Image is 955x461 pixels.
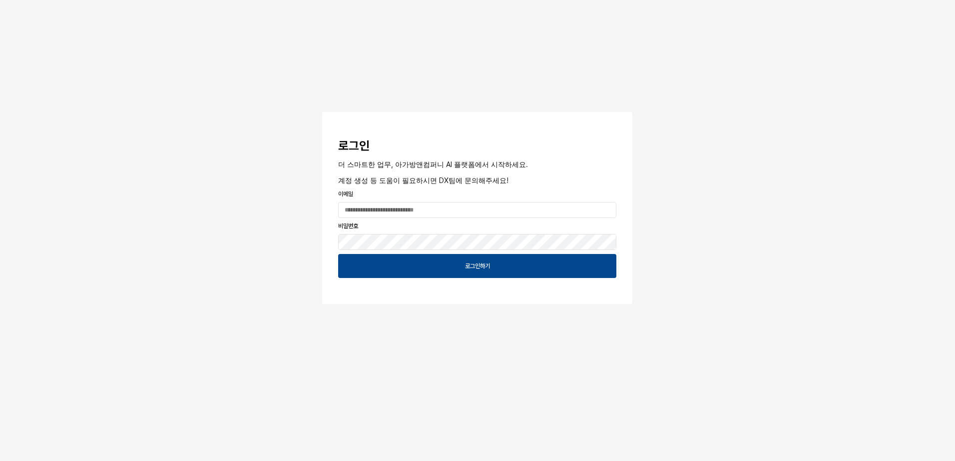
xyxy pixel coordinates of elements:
[338,221,616,230] p: 비밀번호
[338,175,616,185] p: 계정 생성 등 도움이 필요하시면 DX팀에 문의해주세요!
[338,254,616,278] button: 로그인하기
[338,159,616,169] p: 더 스마트한 업무, 아가방앤컴퍼니 AI 플랫폼에서 시작하세요.
[465,262,490,270] p: 로그인하기
[338,139,616,153] h3: 로그인
[338,189,616,198] p: 이메일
